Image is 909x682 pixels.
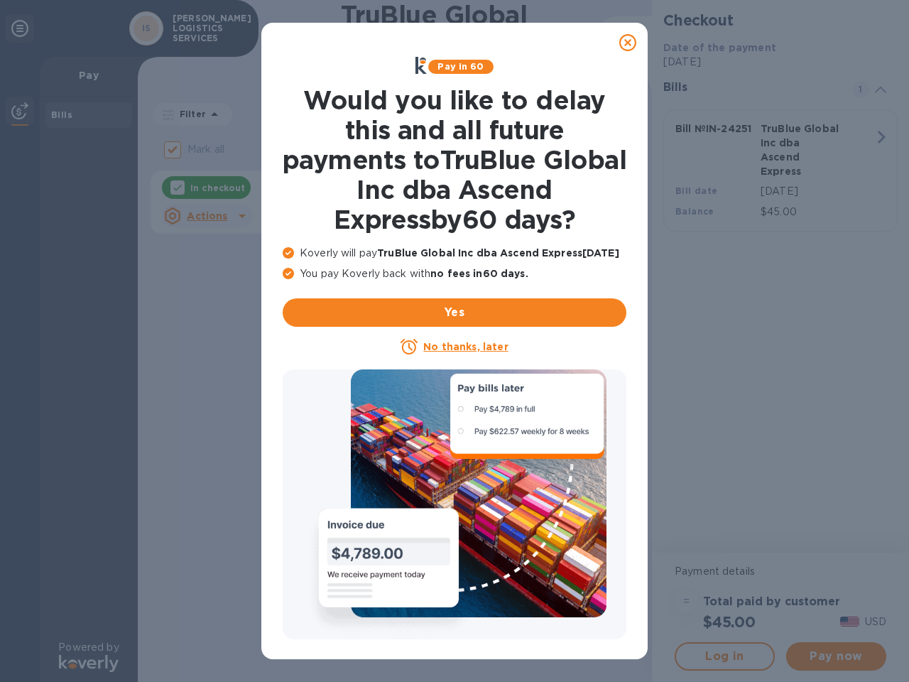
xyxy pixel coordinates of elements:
b: TruBlue Global Inc dba Ascend Express [DATE] [377,247,619,259]
span: Yes [294,304,615,321]
b: Pay in 60 [437,61,484,72]
u: No thanks, later [423,341,508,352]
b: no fees in 60 days . [430,268,528,279]
button: Yes [283,298,626,327]
p: Koverly will pay [283,246,626,261]
h1: Would you like to delay this and all future payments to TruBlue Global Inc dba Ascend Express by ... [283,85,626,234]
p: You pay Koverly back with [283,266,626,281]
